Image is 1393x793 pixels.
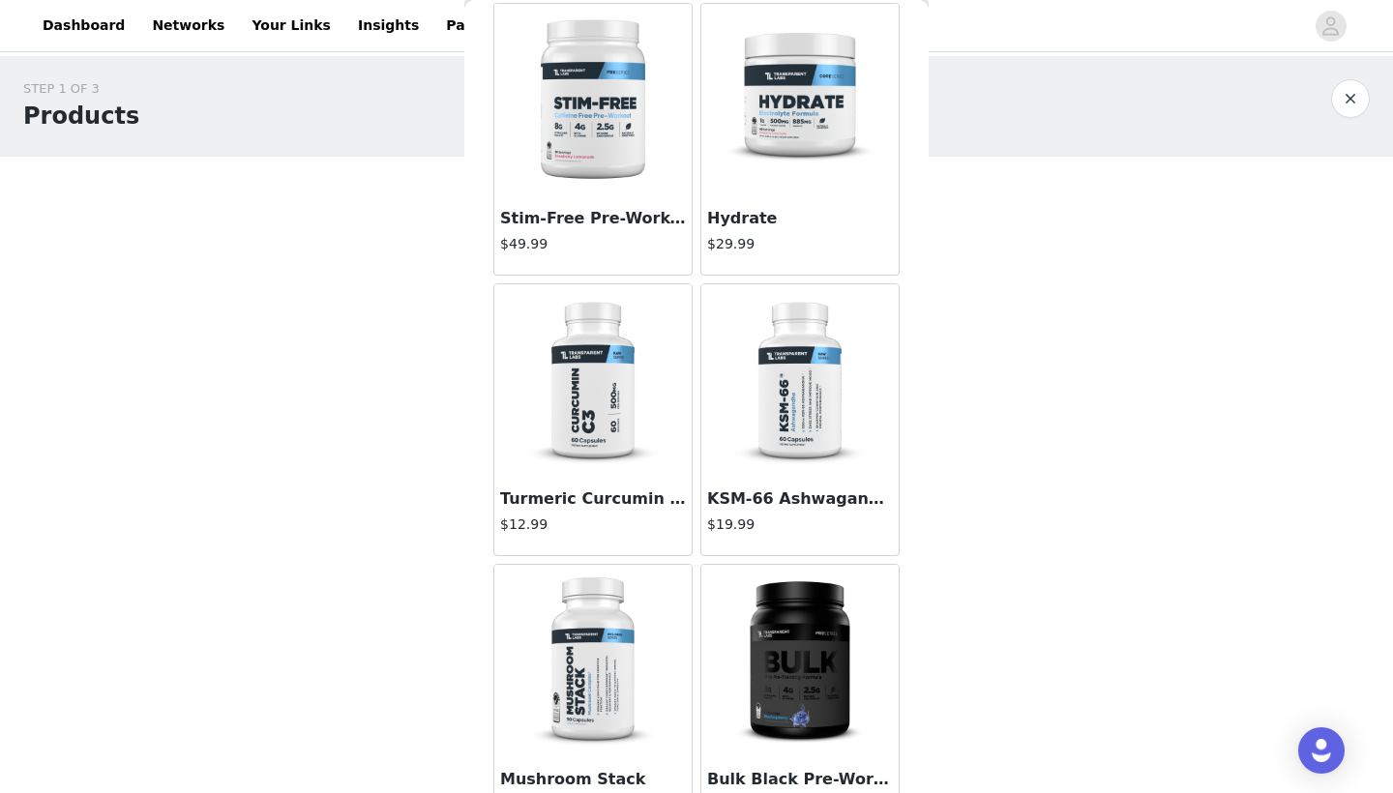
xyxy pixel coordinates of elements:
[240,4,342,47] a: Your Links
[31,4,136,47] a: Dashboard
[434,4,519,47] a: Payouts
[496,284,690,478] img: Turmeric Curcumin C3 Complex
[23,79,139,99] div: STEP 1 OF 3
[140,4,236,47] a: Networks
[500,487,686,511] h3: Turmeric Curcumin C3 Complex
[703,4,897,197] img: Hydrate
[707,768,893,791] h3: Bulk Black Pre-Workout
[500,514,686,535] h4: $12.99
[500,234,686,254] h4: $49.99
[496,565,690,758] img: Mushroom Stack
[496,4,690,197] img: Stim-Free Pre-Workout
[500,768,686,791] h3: Mushroom Stack
[1321,11,1340,42] div: avatar
[707,514,893,535] h4: $19.99
[23,99,139,133] h1: Products
[346,4,430,47] a: Insights
[707,487,893,511] h3: KSM-66 Ashwagandha
[703,565,897,758] img: Bulk Black Pre-Workout
[1298,727,1345,774] div: Open Intercom Messenger
[707,234,893,254] h4: $29.99
[500,207,686,230] h3: Stim-Free Pre-Workout
[707,207,893,230] h3: Hydrate
[703,284,897,478] img: KSM-66 Ashwagandha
